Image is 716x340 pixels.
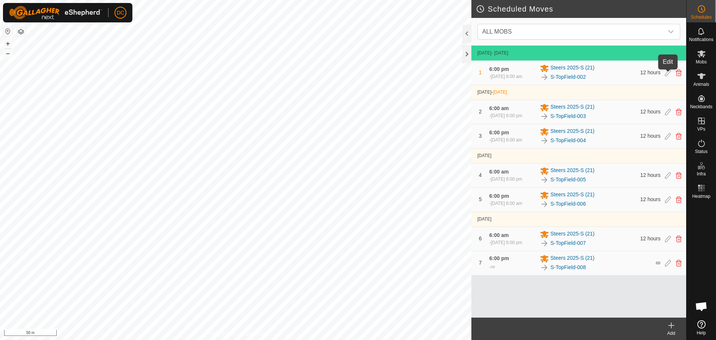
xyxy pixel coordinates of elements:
span: Help [697,331,706,335]
span: 6:00 pm [489,66,509,72]
span: 12 hours [640,235,660,241]
img: To [540,112,549,121]
span: 12 hours [640,196,660,202]
span: 12 hours [640,109,660,115]
h2: Scheduled Moves [476,4,686,13]
span: 12 hours [640,69,660,75]
span: Infra [697,172,706,176]
span: 4 [479,172,482,178]
button: – [3,49,12,58]
span: [DATE] 6:00 am [491,74,522,79]
img: Gallagher Logo [9,6,102,19]
span: Mobs [696,60,707,64]
img: To [540,263,549,272]
img: To [540,73,549,82]
span: ALL MOBS [479,24,663,39]
span: 5 [479,196,482,202]
a: S-TopField-002 [550,73,586,81]
span: - [DATE] [492,50,508,56]
span: Steers 2025-S (21) [550,166,594,175]
span: [DATE] 6:00 am [491,137,522,143]
span: 3 [479,133,482,139]
div: dropdown trigger [663,24,678,39]
span: [DATE] [477,50,492,56]
img: To [540,175,549,184]
a: S-TopField-006 [550,200,586,208]
span: ALL MOBS [482,28,512,35]
span: 12 hours [640,172,660,178]
span: [DATE] [477,216,492,222]
button: Map Layers [16,27,25,36]
span: 2 [479,109,482,115]
div: Add [656,330,686,337]
span: Steers 2025-S (21) [550,254,594,263]
span: 6:00 am [489,105,509,111]
span: [DATE] [477,90,492,95]
a: S-TopField-003 [550,112,586,120]
a: S-TopField-008 [550,263,586,271]
span: [DATE] 6:00 pm [491,113,522,118]
a: Help [687,317,716,338]
span: 6 [479,235,482,241]
div: - [489,262,495,271]
span: [DATE] [493,90,507,95]
a: S-TopField-007 [550,239,586,247]
span: ∞ [656,259,660,266]
span: Steers 2025-S (21) [550,103,594,112]
img: To [540,136,549,145]
span: VPs [697,127,705,131]
span: - [492,90,507,95]
a: Open chat [690,295,713,318]
a: S-TopField-005 [550,176,586,184]
span: [DATE] 6:00 pm [491,240,522,245]
span: Notifications [689,37,713,42]
span: ∞ [491,263,495,270]
div: - [489,200,522,207]
button: Reset Map [3,27,12,36]
span: [DATE] [477,153,492,158]
span: Neckbands [690,105,712,109]
span: DC [117,9,124,17]
span: Animals [693,82,709,87]
div: - [489,239,522,246]
span: [DATE] 6:00 am [491,201,522,206]
span: Steers 2025-S (21) [550,191,594,200]
span: [DATE] 6:00 pm [491,177,522,182]
span: 6:00 pm [489,130,509,135]
div: - [489,73,522,80]
span: Status [695,149,707,154]
button: + [3,39,12,48]
span: 6:00 pm [489,255,509,261]
span: 12 hours [640,133,660,139]
span: 6:00 am [489,169,509,175]
div: - [489,176,522,183]
span: Steers 2025-S (21) [550,127,594,136]
span: Heatmap [692,194,710,199]
a: Privacy Policy [206,330,234,337]
span: 1 [479,69,482,75]
img: To [540,200,549,209]
span: Schedules [691,15,712,19]
a: Contact Us [243,330,265,337]
span: Steers 2025-S (21) [550,64,594,73]
a: S-TopField-004 [550,137,586,144]
div: - [489,137,522,143]
img: To [540,239,549,248]
span: Steers 2025-S (21) [550,230,594,239]
span: 6:00 pm [489,193,509,199]
div: - [489,112,522,119]
span: 7 [479,260,482,266]
span: 6:00 am [489,232,509,238]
